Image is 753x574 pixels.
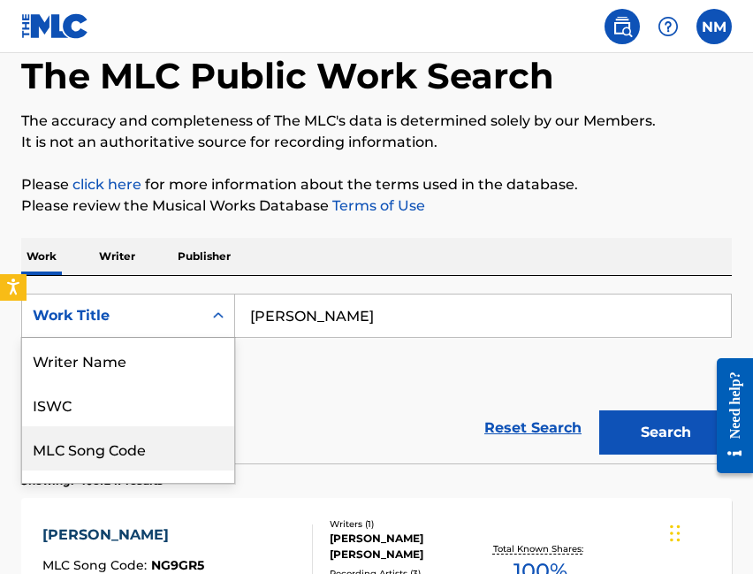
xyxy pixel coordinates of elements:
[42,557,151,573] span: MLC Song Code :
[696,9,732,44] div: User Menu
[605,9,640,44] a: Public Search
[21,54,554,98] h1: The MLC Public Work Search
[21,174,732,195] p: Please for more information about the terms used in the database.
[22,382,234,426] div: ISWC
[330,531,482,563] div: [PERSON_NAME] [PERSON_NAME]
[493,542,588,555] p: Total Known Shares:
[42,524,204,546] div: [PERSON_NAME]
[22,338,234,382] div: Writer Name
[22,426,234,471] div: MLC Song Code
[21,294,732,463] form: Search Form
[151,557,204,573] span: NG9GR5
[21,195,732,217] p: Please review the Musical Works Database
[665,489,753,574] iframe: Chat Widget
[21,238,62,275] p: Work
[72,176,141,193] a: click here
[329,197,425,214] a: Terms of Use
[21,13,89,39] img: MLC Logo
[599,410,732,455] button: Search
[475,409,590,448] a: Reset Search
[670,507,681,560] div: Drag
[650,9,686,44] div: Help
[658,16,679,37] img: help
[33,305,192,326] div: Work Title
[21,132,732,153] p: It is not an authoritative source for recording information.
[22,471,234,515] div: Writer IPI
[94,238,141,275] p: Writer
[21,111,732,132] p: The accuracy and completeness of The MLC's data is determined solely by our Members.
[612,16,633,37] img: search
[704,345,753,487] iframe: Resource Center
[172,238,236,275] p: Publisher
[330,517,482,531] div: Writers ( 1 )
